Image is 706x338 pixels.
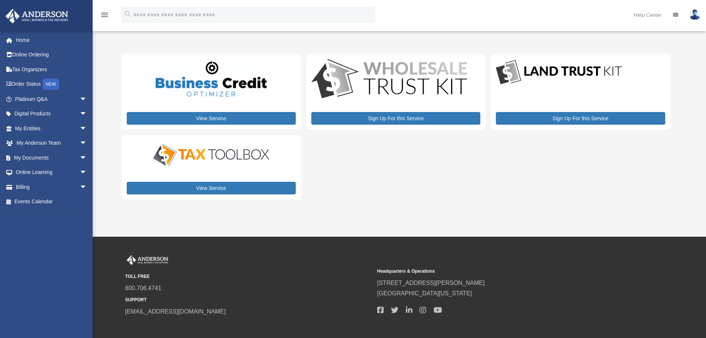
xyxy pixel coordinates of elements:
i: menu [100,10,109,19]
i: search [124,10,132,18]
a: Sign Up For this Service [496,112,665,125]
a: Platinum Q&Aarrow_drop_down [5,92,98,106]
a: Billingarrow_drop_down [5,180,98,194]
span: arrow_drop_down [80,92,95,107]
span: arrow_drop_down [80,180,95,195]
a: My Anderson Teamarrow_drop_down [5,136,98,151]
small: SUPPORT [125,296,372,304]
a: Online Ordering [5,47,98,62]
a: menu [100,13,109,19]
div: NEW [43,79,59,90]
small: Headquarters & Operations [377,268,624,275]
a: Tax Organizers [5,62,98,77]
span: arrow_drop_down [80,136,95,151]
span: arrow_drop_down [80,150,95,165]
a: Events Calendar [5,194,98,209]
a: Digital Productsarrow_drop_down [5,106,95,121]
a: Order StatusNEW [5,77,98,92]
small: TOLL FREE [125,273,372,280]
a: My Entitiesarrow_drop_down [5,121,98,136]
img: User Pic [689,9,700,20]
a: [GEOGRAPHIC_DATA][US_STATE] [377,290,472,296]
a: My Documentsarrow_drop_down [5,150,98,165]
a: View Service [127,182,296,194]
a: [STREET_ADDRESS][PERSON_NAME] [377,280,485,286]
a: Online Learningarrow_drop_down [5,165,98,180]
a: [EMAIL_ADDRESS][DOMAIN_NAME] [125,308,226,315]
a: Home [5,33,98,47]
img: LandTrust_lgo-1.jpg [496,59,622,86]
span: arrow_drop_down [80,165,95,180]
a: 800.706.4741 [125,285,162,291]
a: View Service [127,112,296,125]
span: arrow_drop_down [80,106,95,122]
a: Sign Up For this Service [311,112,480,125]
span: arrow_drop_down [80,121,95,136]
img: Anderson Advisors Platinum Portal [3,9,70,23]
img: WS-Trust-Kit-lgo-1.jpg [311,59,467,100]
img: Anderson Advisors Platinum Portal [125,255,170,265]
